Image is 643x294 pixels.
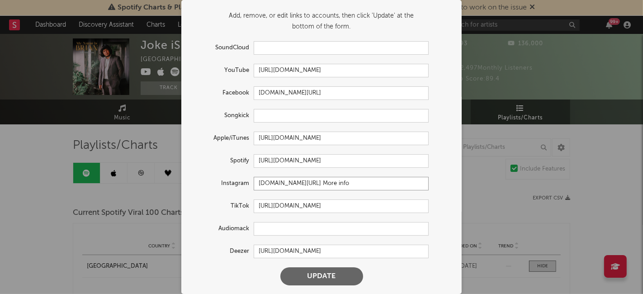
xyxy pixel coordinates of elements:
[190,10,453,32] div: Add, remove, or edit links to accounts, then click 'Update' at the bottom of the form.
[190,133,254,144] label: Apple/iTunes
[190,65,254,76] label: YouTube
[190,43,254,53] label: SoundCloud
[190,178,254,189] label: Instagram
[190,156,254,166] label: Spotify
[280,267,363,285] button: Update
[190,201,254,212] label: TikTok
[190,88,254,99] label: Facebook
[190,246,254,257] label: Deezer
[190,110,254,121] label: Songkick
[190,223,254,234] label: Audiomack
